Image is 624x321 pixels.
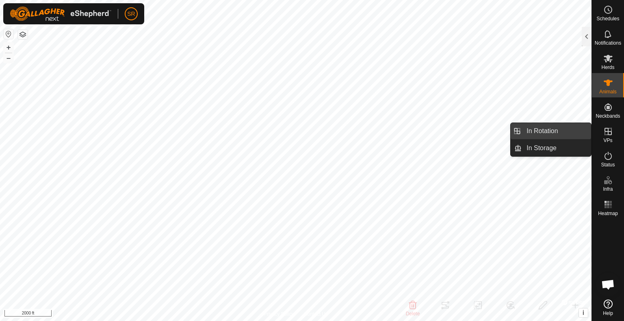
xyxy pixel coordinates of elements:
[4,43,13,52] button: +
[4,53,13,63] button: –
[264,310,294,318] a: Privacy Policy
[599,89,617,94] span: Animals
[592,296,624,319] a: Help
[596,272,620,297] div: Open chat
[526,126,558,136] span: In Rotation
[511,123,591,139] li: In Rotation
[596,16,619,21] span: Schedules
[603,138,612,143] span: VPs
[526,143,557,153] span: In Storage
[304,310,328,318] a: Contact Us
[511,140,591,156] li: In Storage
[595,41,621,45] span: Notifications
[10,6,111,21] img: Gallagher Logo
[4,29,13,39] button: Reset Map
[522,123,591,139] a: In Rotation
[522,140,591,156] a: In Storage
[601,65,614,70] span: Herds
[603,187,613,192] span: Infra
[598,211,618,216] span: Heatmap
[583,309,584,316] span: i
[579,308,588,317] button: i
[601,162,615,167] span: Status
[603,311,613,316] span: Help
[18,30,28,39] button: Map Layers
[127,10,135,18] span: SR
[596,114,620,118] span: Neckbands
